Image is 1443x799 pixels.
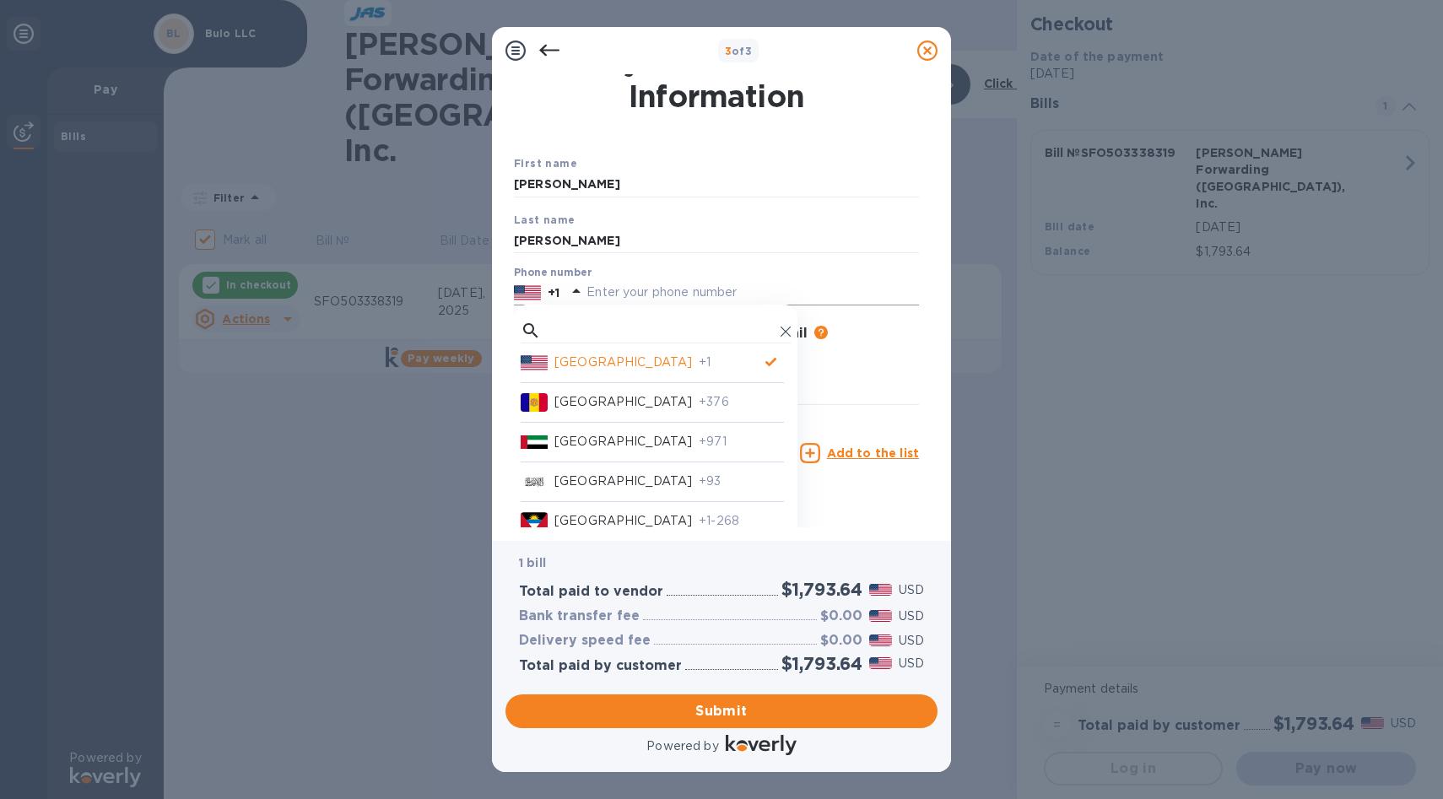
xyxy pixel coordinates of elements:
[699,393,784,411] p: +376
[521,354,548,372] img: US
[820,633,862,649] h3: $0.00
[699,433,784,451] p: +971
[514,283,541,302] img: US
[586,280,919,305] input: Enter your phone number
[899,632,924,650] p: USD
[781,579,862,600] h2: $1,793.64
[514,43,919,114] h1: Payment Contact Information
[899,581,924,599] p: USD
[521,433,548,451] img: AE
[514,213,576,226] b: Last name
[554,472,692,490] p: [GEOGRAPHIC_DATA]
[699,472,784,490] p: +93
[514,268,592,278] label: Phone number
[699,354,759,371] p: +1
[514,172,919,197] input: Enter your first name
[820,608,862,624] h3: $0.00
[505,694,938,728] button: Submit
[519,608,640,624] h3: Bank transfer fee
[519,701,924,721] span: Submit
[725,45,732,57] span: 3
[519,633,651,649] h3: Delivery speed fee
[521,512,548,531] img: AG
[646,737,718,755] p: Powered by
[519,556,546,570] b: 1 bill
[869,657,892,669] img: USD
[725,45,753,57] b: of 3
[554,512,692,530] p: [GEOGRAPHIC_DATA]
[869,584,892,596] img: USD
[899,607,924,625] p: USD
[521,472,548,491] img: AF
[726,735,797,755] img: Logo
[514,228,919,253] input: Enter your last name
[699,512,784,530] p: +1-268
[554,433,692,451] p: [GEOGRAPHIC_DATA]
[827,446,919,460] u: Add to the list
[554,354,692,371] p: [GEOGRAPHIC_DATA]
[548,284,559,301] p: +1
[899,655,924,672] p: USD
[514,157,577,170] b: First name
[869,634,892,646] img: USD
[781,653,862,674] h2: $1,793.64
[869,610,892,622] img: USD
[554,393,692,411] p: [GEOGRAPHIC_DATA]
[521,393,548,412] img: AD
[519,658,682,674] h3: Total paid by customer
[519,584,663,600] h3: Total paid to vendor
